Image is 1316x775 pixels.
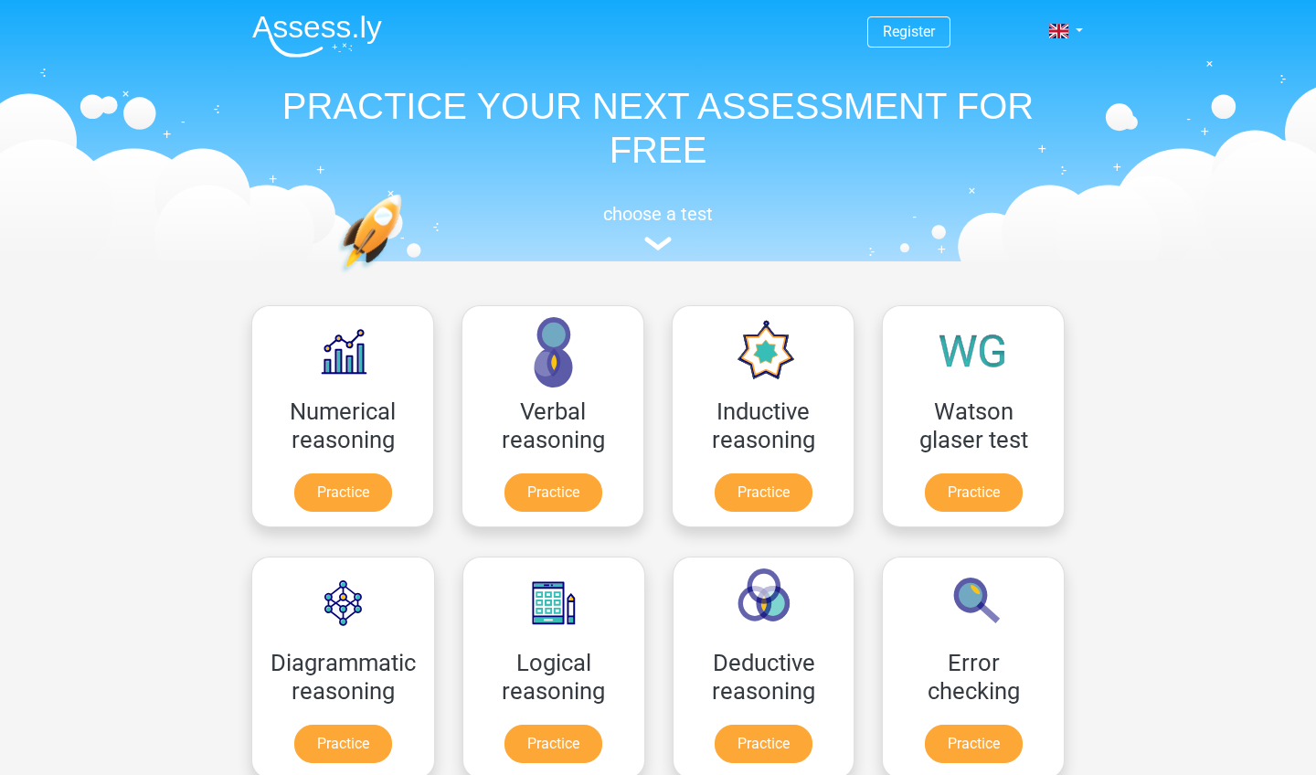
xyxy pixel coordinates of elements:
a: Practice [294,725,392,763]
a: Practice [925,473,1023,512]
img: practice [338,194,472,359]
a: Practice [294,473,392,512]
img: assessment [644,237,672,250]
a: Register [883,23,935,40]
a: Practice [715,725,812,763]
a: Practice [715,473,812,512]
h5: choose a test [238,203,1078,225]
a: Practice [504,473,602,512]
a: Practice [925,725,1023,763]
img: Assessly [252,15,382,58]
h1: PRACTICE YOUR NEXT ASSESSMENT FOR FREE [238,84,1078,172]
a: Practice [504,725,602,763]
a: choose a test [238,203,1078,251]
